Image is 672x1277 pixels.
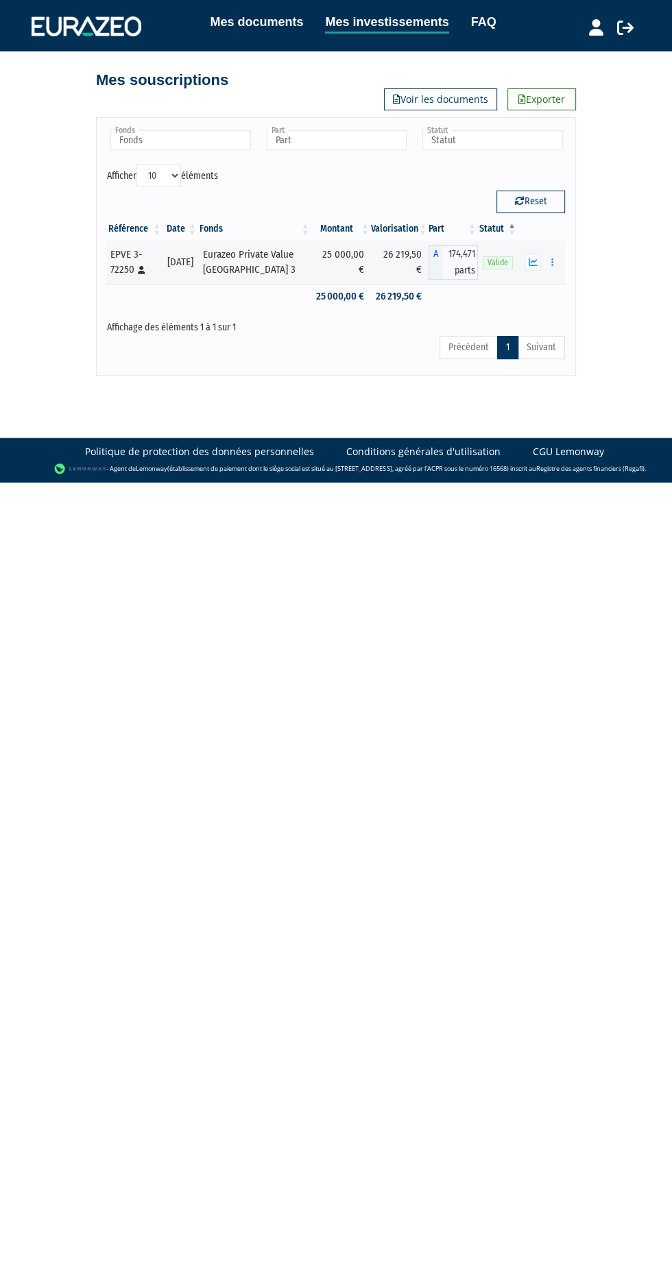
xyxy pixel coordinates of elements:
td: 25 000,00 € [311,284,371,308]
div: - Agent de (établissement de paiement dont le siège social est situé au [STREET_ADDRESS], agréé p... [14,462,658,476]
button: Reset [496,191,565,212]
th: Fonds: activer pour trier la colonne par ordre croissant [198,217,311,241]
td: 25 000,00 € [311,241,371,284]
i: [Français] Personne physique [138,266,145,274]
img: logo-lemonway.png [54,462,107,476]
th: Statut : activer pour trier la colonne par ordre d&eacute;croissant [478,217,518,241]
a: FAQ [471,12,496,32]
a: Précédent [440,336,498,359]
th: Part: activer pour trier la colonne par ordre croissant [429,217,478,241]
a: CGU Lemonway [533,445,604,459]
th: Valorisation: activer pour trier la colonne par ordre croissant [371,217,429,241]
label: Afficher éléments [107,164,218,187]
a: 1 [497,336,518,359]
a: Politique de protection des données personnelles [85,445,314,459]
th: Date: activer pour trier la colonne par ordre croissant [163,217,198,241]
a: Lemonway [136,463,167,472]
th: Montant: activer pour trier la colonne par ordre croissant [311,217,371,241]
h4: Mes souscriptions [96,72,228,88]
div: [DATE] [167,255,193,269]
a: Mes documents [210,12,303,32]
td: 26 219,50 € [371,241,429,284]
div: A - Eurazeo Private Value Europe 3 [429,245,478,280]
img: 1732889491-logotype_eurazeo_blanc_rvb.png [32,16,141,36]
a: Suivant [518,336,565,359]
a: Registre des agents financiers (Regafi) [536,463,644,472]
div: Eurazeo Private Value [GEOGRAPHIC_DATA] 3 [203,247,306,277]
a: Voir les documents [384,88,497,110]
select: Afficheréléments [136,164,181,187]
div: EPVE 3-72250 [110,247,158,277]
span: A [429,245,442,280]
th: Référence : activer pour trier la colonne par ordre croissant [107,217,163,241]
a: Exporter [507,88,576,110]
a: Conditions générales d'utilisation [346,445,501,459]
td: 26 219,50 € [371,284,429,308]
span: Valide [483,256,513,269]
a: Mes investissements [325,12,448,34]
div: Affichage des éléments 1 à 1 sur 1 [107,313,565,335]
span: 174,471 parts [442,245,478,280]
